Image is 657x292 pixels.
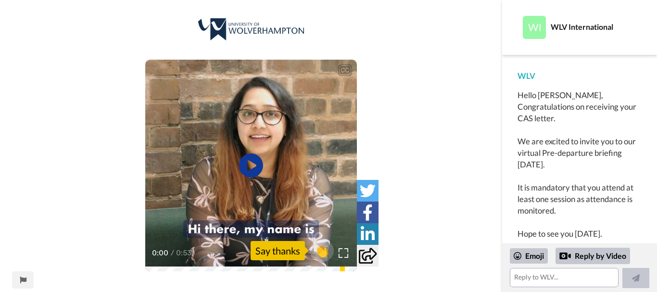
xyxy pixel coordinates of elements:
div: Say thanks [251,241,305,260]
div: CC [339,65,351,75]
div: Emoji [510,248,548,264]
div: WLV [518,70,642,82]
span: 0:00 [152,247,169,259]
img: 0a2bfc76-1499-422d-ad4e-557cedd87c03 [198,18,304,40]
img: Profile Image [523,16,546,39]
div: Reply by Video [559,250,571,262]
span: 0:53 [176,247,193,259]
button: 👏 [310,240,334,262]
span: 👏 [310,243,334,258]
div: Reply by Video [556,248,630,264]
div: WLV International [551,22,641,31]
img: Full screen [339,248,348,258]
div: Hello [PERSON_NAME], Congratulations on receiving your CAS letter. We are excited to invite you t... [518,89,642,263]
span: / [171,247,174,259]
